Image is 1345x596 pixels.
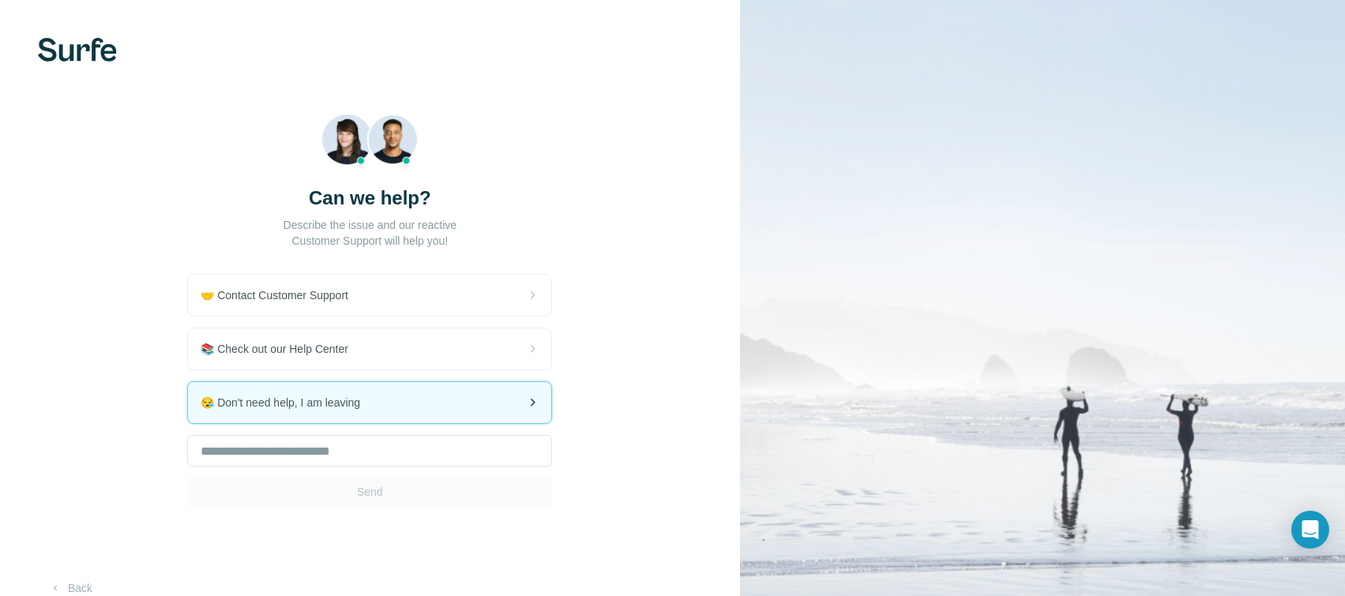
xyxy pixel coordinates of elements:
[284,217,456,233] p: Describe the issue and our reactive
[38,38,117,62] img: Surfe's logo
[201,287,361,303] span: 🤝 Contact Customer Support
[201,395,373,410] span: 😪 Don't need help, I am leaving
[291,233,448,249] p: Customer Support will help you!
[201,341,361,357] span: 📚 Check out our Help Center
[309,186,431,211] h3: Can we help?
[1291,511,1329,549] div: Open Intercom Messenger
[321,114,419,173] img: Beach Photo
